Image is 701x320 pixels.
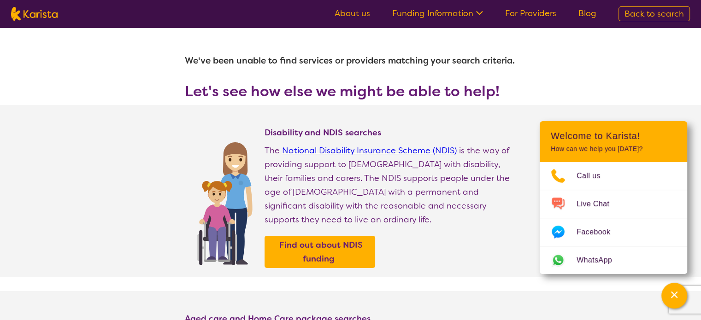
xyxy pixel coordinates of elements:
[392,8,483,19] a: Funding Information
[551,145,676,153] p: How can we help you [DATE]?
[577,225,621,239] span: Facebook
[661,283,687,308] button: Channel Menu
[279,239,363,264] b: Find out about NDIS funding
[540,162,687,274] ul: Choose channel
[267,238,373,266] a: Find out about NDIS funding
[265,144,517,227] p: The is the way of providing support to [DEMOGRAPHIC_DATA] with disability, their families and car...
[577,169,612,183] span: Call us
[11,7,58,21] img: Karista logo
[185,50,517,72] h1: We've been unable to find services or providers matching your search criteria.
[540,121,687,274] div: Channel Menu
[505,8,556,19] a: For Providers
[551,130,676,141] h2: Welcome to Karista!
[265,127,517,138] h4: Disability and NDIS searches
[185,83,517,99] h3: Let's see how else we might be able to help!
[577,253,623,267] span: WhatsApp
[619,6,690,21] a: Back to search
[335,8,370,19] a: About us
[540,246,687,274] a: Web link opens in a new tab.
[624,8,684,19] span: Back to search
[577,197,620,211] span: Live Chat
[578,8,596,19] a: Blog
[282,145,457,156] a: National Disability Insurance Scheme (NDIS)
[194,136,255,265] img: Find NDIS and Disability services and providers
